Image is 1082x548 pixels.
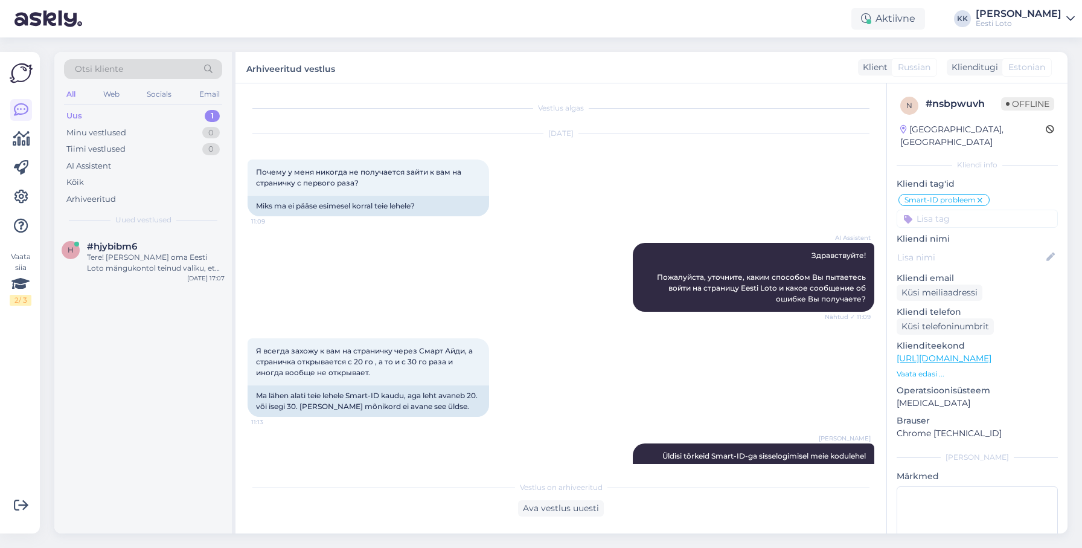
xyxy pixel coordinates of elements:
label: Arhiveeritud vestlus [246,59,335,76]
span: h [68,245,74,254]
div: All [64,86,78,102]
div: [DATE] 17:07 [187,274,225,283]
div: Tiimi vestlused [66,143,126,155]
div: 0 [202,127,220,139]
span: AI Assistent [825,233,871,242]
div: Klient [858,61,888,74]
span: Offline [1001,97,1054,111]
span: Я всегда захожу к вам на страничку через Смарт Айди, а страничка открывается с 20 го , а то и с 3... [256,346,476,377]
div: Ma lähen alati teie lehele Smart-ID kaudu, aga leht avaneb 20. või isegi 30. [PERSON_NAME] mõniko... [248,385,489,417]
div: # nsbpwuvh [926,97,1001,111]
span: Здравствуйте! Пожалуйста, уточните, каким способом Вы пытаетесь войти на страницу Eesti Loto и ка... [657,251,868,303]
div: [PERSON_NAME] [976,9,1061,19]
span: Uued vestlused [115,214,171,225]
span: #hjybibm6 [87,241,137,252]
p: Klienditeekond [897,340,1058,352]
span: [PERSON_NAME] [819,434,871,443]
div: [GEOGRAPHIC_DATA], [GEOGRAPHIC_DATA] [900,123,1046,149]
div: 2 / 3 [10,295,31,306]
p: Kliendi tag'id [897,178,1058,190]
div: Klienditugi [947,61,998,74]
input: Lisa tag [897,210,1058,228]
div: Kliendi info [897,160,1058,170]
span: Почему у меня никогда не получается зайти к вам на страничку с первого раза? [256,167,463,187]
p: Kliendi email [897,272,1058,285]
div: Web [101,86,122,102]
p: Operatsioonisüsteem [897,384,1058,397]
span: n [906,101,912,110]
p: Kliendi nimi [897,233,1058,245]
span: Vestlus on arhiveeritud [520,482,603,493]
div: AI Assistent [66,160,111,172]
div: Uus [66,110,82,122]
p: Chrome [TECHNICAL_ID] [897,427,1058,440]
p: Märkmed [897,470,1058,483]
div: Minu vestlused [66,127,126,139]
div: Eesti Loto [976,19,1061,28]
div: Küsi meiliaadressi [897,285,982,301]
p: Vaata edasi ... [897,369,1058,379]
span: 11:13 [251,417,296,427]
div: [DATE] [248,128,874,139]
p: [MEDICAL_DATA] [897,397,1058,410]
span: Russian [898,61,930,74]
span: Estonian [1008,61,1045,74]
div: Kõik [66,176,84,189]
div: 0 [202,143,220,155]
div: KK [954,10,971,27]
div: Ava vestlus uuesti [518,500,604,517]
span: Nähtud ✓ 11:09 [825,312,871,321]
input: Lisa nimi [897,251,1044,264]
img: Askly Logo [10,62,33,85]
div: Aktiivne [851,8,925,30]
span: Otsi kliente [75,63,123,76]
div: Küsi telefoninumbrit [897,318,994,335]
p: Kliendi telefon [897,306,1058,318]
p: Brauser [897,414,1058,427]
span: Üldisi tõrkeid Smart-ID-ga sisselogimisel meie kodulehel hetkel ei esine. Soovitame kustutada vee... [642,451,868,504]
div: Miks ma ei pääse esimesel korral teie lehele? [248,196,489,216]
span: Smart-ID probleem [904,196,976,204]
a: [URL][DOMAIN_NAME] [897,353,991,364]
div: Tere! [PERSON_NAME] oma Eesti Loto mängukontol teinud valiku, et soovite müügipunktist ostetud pi... [87,252,225,274]
div: Email [197,86,222,102]
div: [PERSON_NAME] [897,452,1058,463]
div: Vaata siia [10,251,31,306]
span: 11:09 [251,217,296,226]
div: Socials [144,86,174,102]
div: Vestlus algas [248,103,874,114]
div: Arhiveeritud [66,193,116,205]
div: 1 [205,110,220,122]
a: [PERSON_NAME]Eesti Loto [976,9,1075,28]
